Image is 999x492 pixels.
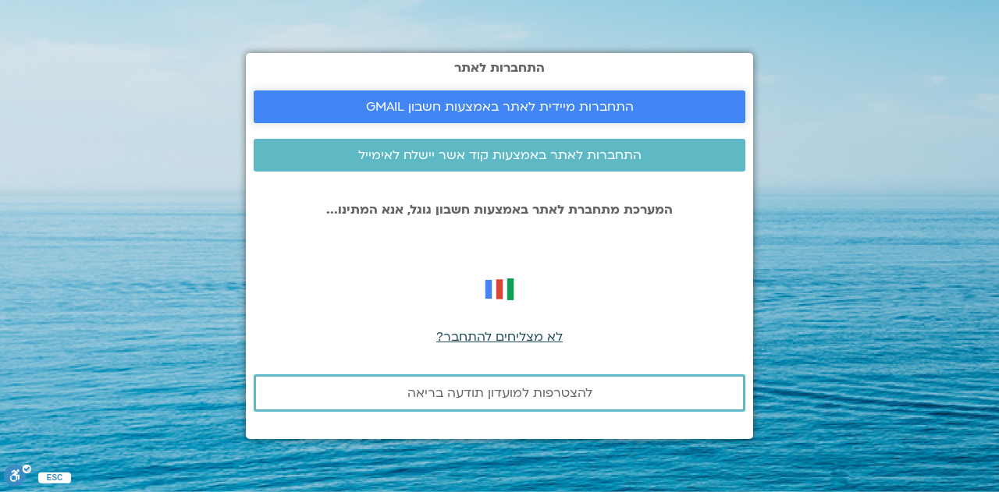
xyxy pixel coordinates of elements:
a: התחברות מיידית לאתר באמצעות חשבון GMAIL [254,90,745,123]
span: התחברות לאתר באמצעות קוד אשר יישלח לאימייל [358,148,642,162]
a: התחברות לאתר באמצעות קוד אשר יישלח לאימייל [254,139,745,172]
h2: התחברות לאתר [254,61,745,75]
p: המערכת מתחברת לאתר באמצעות חשבון גוגל, אנא המתינו... [254,203,745,217]
a: להצטרפות למועדון תודעה בריאה [254,374,745,412]
span: התחברות מיידית לאתר באמצעות חשבון GMAIL [366,100,634,114]
a: לא מצליחים להתחבר? [436,328,563,345]
span: להצטרפות למועדון תודעה בריאה [407,386,592,400]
